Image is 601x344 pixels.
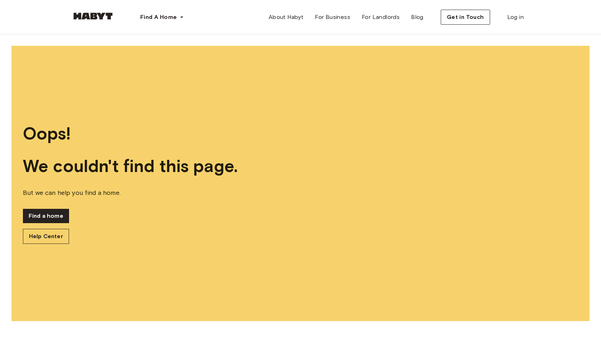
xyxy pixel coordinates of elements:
[405,10,429,24] a: Blog
[507,13,524,21] span: Log in
[23,229,69,244] a: Help Center
[441,10,490,25] button: Get in Touch
[362,13,400,21] span: For Landlords
[23,156,578,177] span: We couldn't find this page.
[411,13,424,21] span: Blog
[356,10,405,24] a: For Landlords
[269,13,303,21] span: About Habyt
[135,10,190,24] button: Find A Home
[23,188,578,197] span: But we can help you find a home.
[23,123,578,144] span: Oops!
[309,10,356,24] a: For Business
[23,209,69,223] a: Find a home
[140,13,177,21] span: Find A Home
[72,13,114,20] img: Habyt
[315,13,350,21] span: For Business
[502,10,529,24] a: Log in
[447,13,484,21] span: Get in Touch
[263,10,309,24] a: About Habyt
